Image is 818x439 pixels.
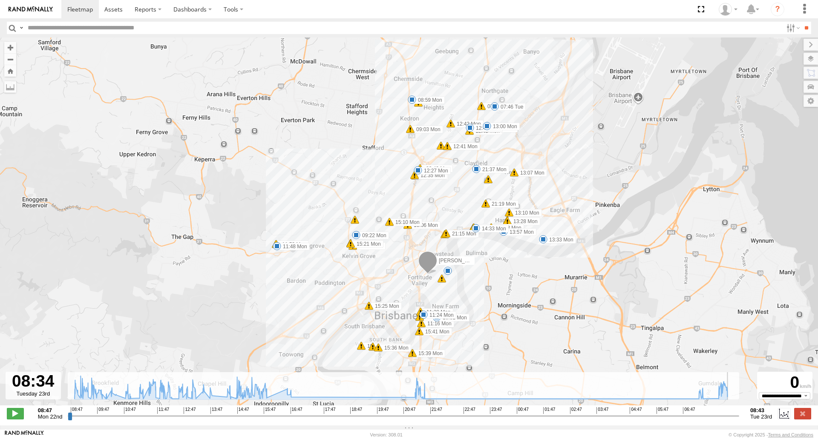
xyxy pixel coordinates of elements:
[446,230,479,238] label: 21:15 Mon
[291,407,302,414] span: 16:47
[369,302,402,310] label: 15:25 Mon
[264,407,276,414] span: 15:47
[495,103,526,111] label: 07:46 Tue
[9,6,53,12] img: rand-logo.svg
[507,218,540,225] label: 13:28 Mon
[758,373,811,392] div: 0
[750,413,772,420] span: Tue 23rd Sep 2025
[423,311,456,319] label: 11:24 Mon
[441,142,474,150] label: 12:40 Mon
[485,125,518,132] label: 12:54 Mon
[277,243,310,250] label: 11:48 Mon
[418,167,451,175] label: 12:27 Mon
[4,81,16,93] label: Measure
[5,430,44,439] a: Visit our Website
[419,328,452,336] label: 15:41 Mon
[509,209,542,217] label: 13:10 Mon
[543,407,555,414] span: 01:47
[490,407,502,414] span: 23:47
[361,342,394,350] label: 15:31 Mon
[507,217,540,224] label: 13:28 Mon
[794,408,811,419] label: Close
[768,432,813,437] a: Terms and Conditions
[412,96,445,104] label: 08:59 Mon
[437,314,469,321] label: 10:51 Mon
[783,22,801,34] label: Search Filter Options
[4,42,16,53] button: Zoom in
[596,407,608,414] span: 03:47
[373,343,406,351] label: 15:35 Mon
[157,407,169,414] span: 11:47
[570,407,582,414] span: 02:47
[716,3,740,16] div: Marco DiBenedetto
[353,242,386,250] label: 09:29 Mon
[350,407,362,414] span: 18:47
[415,172,447,179] label: 12:35 Mon
[370,432,403,437] div: Version: 308.01
[486,200,518,208] label: 21:19 Mon
[351,215,359,224] div: 7
[683,407,695,414] span: 06:47
[543,236,576,244] label: 13:33 Mon
[237,407,249,414] span: 14:47
[415,172,448,180] label: 12:15 Mon
[421,308,453,316] label: 11:30 Mon
[657,407,668,414] span: 05:47
[324,407,336,414] span: 17:47
[38,413,63,420] span: Mon 22nd Sep 2025
[464,407,475,414] span: 22:47
[71,407,83,414] span: 08:47
[476,225,509,232] label: 14:33 Mon
[517,407,529,414] span: 00:47
[771,3,784,16] i: ?
[484,175,493,184] div: 5
[504,228,536,236] label: 13:57 Mon
[444,267,452,275] div: 9
[750,407,772,413] strong: 08:43
[469,127,502,135] label: 12:43 Mon
[410,126,443,133] label: 09:03 Mon
[377,407,389,414] span: 19:47
[729,432,813,437] div: © Copyright 2025 -
[414,98,423,107] div: 5
[4,65,16,77] button: Zoom Home
[430,407,442,414] span: 21:47
[438,274,446,283] div: 6
[124,407,136,414] span: 10:47
[38,407,63,413] strong: 08:47
[408,221,441,229] label: 15:06 Mon
[7,408,24,419] label: Play/Stop
[514,169,547,177] label: 13:07 Mon
[447,143,480,150] label: 12:41 Mon
[184,407,196,414] span: 12:47
[18,22,25,34] label: Search Query
[445,231,478,238] label: 14:48 Mon
[439,257,503,263] span: [PERSON_NAME]- 817BG4
[804,95,818,107] label: Map Settings
[403,407,415,414] span: 20:47
[97,407,109,414] span: 09:47
[356,232,389,239] label: 09:22 Mon
[378,344,411,352] label: 15:36 Mon
[476,166,509,173] label: 21:37 Mon
[491,224,524,232] label: 14:43 Mon
[210,407,222,414] span: 13:47
[4,53,16,65] button: Zoom out
[351,240,383,248] label: 15:21 Mon
[276,241,309,248] label: 11:53 Mon
[487,123,520,130] label: 13:00 Mon
[420,165,453,172] label: 08:49 Mon
[470,124,503,132] label: 12:49 Mon
[412,350,445,357] label: 15:39 Mon
[421,320,454,327] label: 11:16 Mon
[451,120,484,128] label: 12:42 Mon
[630,407,642,414] span: 04:47
[389,218,422,226] label: 15:10 Mon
